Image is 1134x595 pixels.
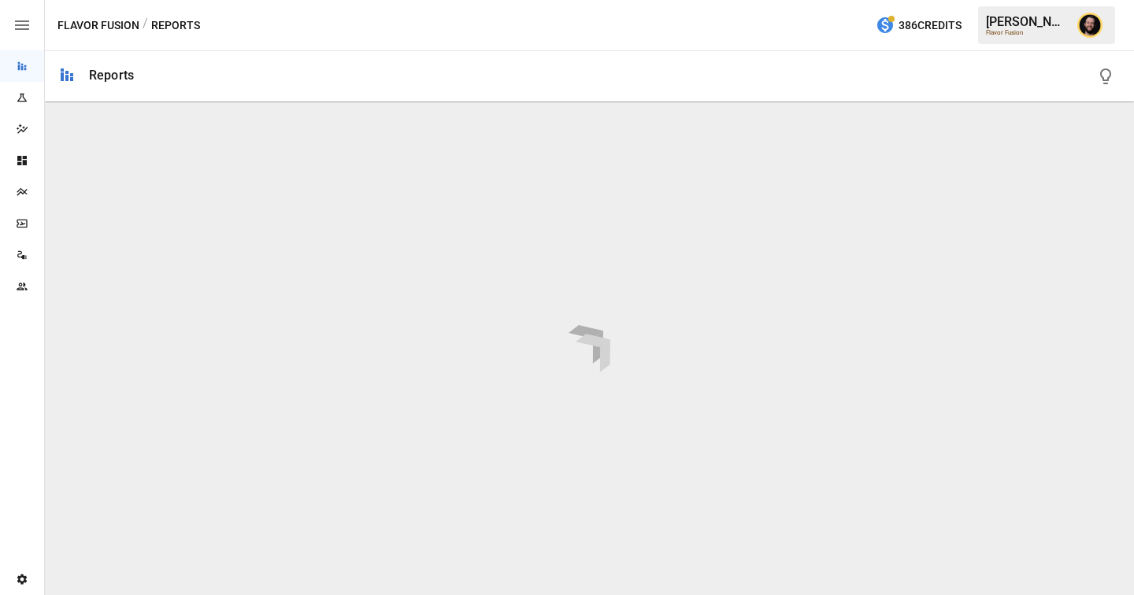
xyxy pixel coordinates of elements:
[1068,3,1112,47] button: Ciaran Nugent
[869,11,968,40] button: 386Credits
[986,29,1068,36] div: Flavor Fusion
[143,16,148,35] div: /
[899,16,962,35] span: 386 Credits
[57,16,139,35] button: Flavor Fusion
[89,68,134,83] div: Reports
[986,14,1068,29] div: [PERSON_NAME]
[1077,13,1102,38] img: Ciaran Nugent
[569,325,610,372] img: drivepoint-animation.ef608ccb.svg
